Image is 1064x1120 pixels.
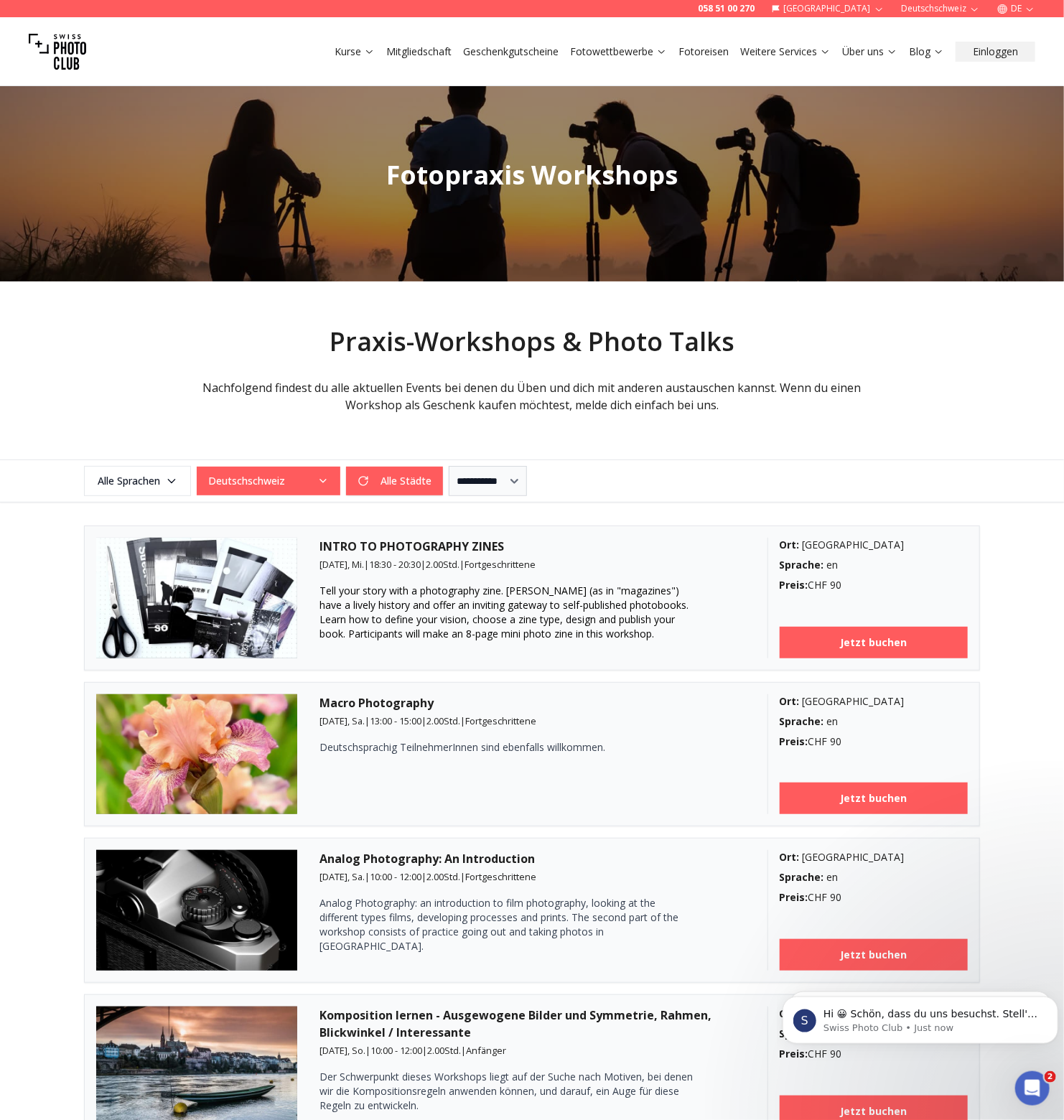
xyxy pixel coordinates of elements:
div: CHF [780,734,969,749]
b: Sprache : [780,870,824,884]
small: | | | [320,1044,507,1057]
button: Über uns [836,42,903,62]
h3: Analog Photography: An Introduction [320,850,745,867]
p: Analog Photography: an introduction to film photography, looking at the different types films, de... [320,896,694,953]
a: Blog [909,45,944,59]
button: Kurse [329,42,381,62]
b: Preis : [780,890,808,904]
b: Sprache : [780,558,824,571]
button: Einloggen [956,42,1035,62]
div: CHF [780,890,969,905]
span: Alle Sprachen [86,468,189,494]
span: 10:00 - 12:00 [371,1044,423,1057]
span: [DATE], Sa. [320,714,365,727]
a: Jetzt buchen [780,627,969,658]
button: Deutschschweiz [197,467,340,495]
button: Alle Sprachen [84,466,191,496]
b: Jetzt buchen [840,635,907,650]
span: 2.00 Std. [426,558,460,571]
span: 2.00 Std. [427,714,461,727]
iframe: Intercom notifications message [777,966,1064,1067]
a: Fotowettbewerbe [570,45,667,59]
p: Der Schwerpunkt dieses Workshops liegt auf der Suche nach Motiven, bei denen wir die Kompositions... [320,1070,694,1113]
b: Ort : [780,538,800,551]
b: Jetzt buchen [840,791,907,806]
iframe: Intercom live chat [1015,1071,1050,1106]
a: Kurse [335,45,375,59]
small: | | | [320,870,537,883]
button: Mitgliedschaft [381,42,457,62]
span: 90 [831,578,842,592]
span: 90 [831,890,842,904]
span: 18:30 - 20:30 [370,558,421,571]
img: Analog Photography: An Introduction [96,850,297,971]
span: 2.00 Std. [428,1044,462,1057]
div: [GEOGRAPHIC_DATA] [780,850,969,864]
b: Sprache : [780,714,824,728]
span: Fortgeschrittene [466,714,537,727]
span: Anfänger [467,1044,507,1057]
button: Geschenkgutscheine [457,42,564,62]
span: [DATE], Mi. [320,558,365,571]
h3: Komposition lernen - Ausgewogene Bilder und Symmetrie, Rahmen, Blickwinkel / Interessante [320,1007,745,1041]
span: [DATE], So. [320,1044,366,1057]
img: Macro Photography [96,694,297,815]
button: Alle Städte [346,467,443,495]
small: | | | [320,558,536,571]
a: Mitgliedschaft [386,45,452,59]
b: Ort : [780,694,800,708]
div: en [780,870,969,885]
div: en [780,714,969,729]
a: 058 51 00 270 [698,3,755,14]
b: Ort : [780,850,800,864]
span: Fortgeschrittene [466,870,537,883]
span: Fortgeschrittene [465,558,536,571]
b: Jetzt buchen [840,948,907,962]
span: 90 [831,734,842,748]
button: Blog [903,42,950,62]
span: Fotopraxis Workshops [386,157,678,192]
a: Jetzt buchen [780,783,969,814]
div: en [780,558,969,572]
a: Fotoreisen [678,45,729,59]
div: CHF [780,578,969,592]
img: INTRO TO PHOTOGRAPHY ZINES [96,538,297,658]
button: Fotoreisen [673,42,734,62]
span: Nachfolgend findest du alle aktuellen Events bei denen du Üben und dich mit anderen austauschen k... [203,380,862,413]
div: [GEOGRAPHIC_DATA] [780,694,969,709]
a: Geschenkgutscheine [463,45,559,59]
b: Preis : [780,578,808,592]
h3: INTRO TO PHOTOGRAPHY ZINES [320,538,745,555]
h2: Praxis-Workshops & Photo Talks [176,327,888,356]
span: 2.00 Std. [427,870,461,883]
a: Weitere Services [740,45,831,59]
p: Deutschsprachig TeilnehmerInnen sind ebenfalls willkommen. [320,740,694,755]
button: Fotowettbewerbe [564,42,673,62]
span: 10:00 - 12:00 [370,870,422,883]
span: Tell your story with a photography zine. [PERSON_NAME] (as in "magazines") have a lively history ... [320,584,689,640]
span: 13:00 - 15:00 [370,714,422,727]
span: 2 [1045,1071,1056,1083]
span: [DATE], Sa. [320,870,365,883]
a: Jetzt buchen [780,939,969,971]
b: Jetzt buchen [840,1104,907,1119]
img: Swiss photo club [29,23,86,80]
div: [GEOGRAPHIC_DATA] [780,538,969,552]
small: | | | [320,714,537,727]
b: Preis : [780,734,808,748]
a: Über uns [842,45,897,59]
button: Weitere Services [734,42,836,62]
h3: Macro Photography [320,694,745,711]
